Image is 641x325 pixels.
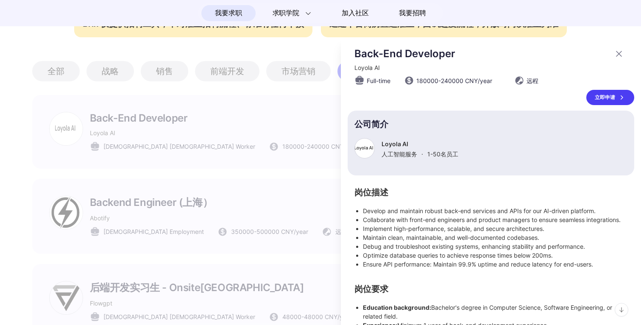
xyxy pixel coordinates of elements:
[586,90,634,105] a: 立即申请
[363,251,627,260] li: Optimize database queries to achieve response times below 200ms.
[354,47,609,60] p: Back-End Developer
[363,303,627,321] li: Bachelor's degree in Computer Science, Software Engineering, or related field.
[363,260,627,269] li: Ensure API performance: Maintain 99.9% uptime and reduce latency for end-users.
[382,140,458,147] p: Loyola AI
[342,6,368,20] span: 加入社区
[363,224,627,233] li: Implement high-performance, scalable, and secure architectures.
[421,150,423,158] span: ·
[363,215,627,224] li: Collaborate with front-end engineers and product managers to ensure seamless integrations.
[363,233,627,242] li: Maintain clean, maintainable, and well-documented codebases.
[363,242,627,251] li: Debug and troubleshoot existing systems, enhancing stability and performance.
[354,64,380,71] span: Loyola AI
[354,286,627,293] h2: 岗位要求
[363,206,627,215] li: Develop and maintain robust back-end services and APIs for our AI-driven platform.
[427,150,458,158] span: 1-50 名员工
[363,304,431,311] strong: Education background:
[382,150,417,158] span: 人工智能服务
[273,8,299,18] span: 求职学院
[354,121,627,128] p: 公司简介
[215,6,242,20] span: 我要求职
[527,76,538,85] span: 远程
[354,189,627,196] h2: 岗位描述
[399,8,426,18] span: 我要招聘
[416,76,492,85] span: 180000 - 240000 CNY /year
[367,76,390,85] span: Full-time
